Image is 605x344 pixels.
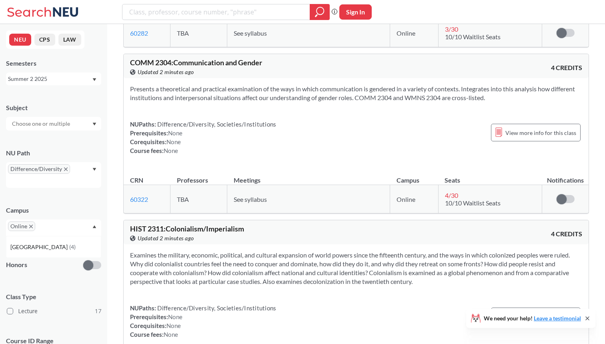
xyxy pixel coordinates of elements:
div: magnifying glass [310,4,330,20]
span: Difference/DiversityX to remove pill [8,164,70,174]
span: COMM 2304 : Communication and Gender [130,58,262,67]
span: 10/10 Waitlist Seats [445,199,501,207]
span: OnlineX to remove pill [8,221,35,231]
span: 4 CREDITS [551,63,582,72]
div: CRN [130,176,143,185]
td: Online [390,185,439,213]
div: OnlineX to remove pillDropdown arrow[GEOGRAPHIC_DATA](4) [6,219,101,236]
span: None [168,313,182,320]
div: Campus [6,206,101,215]
span: None [164,147,178,154]
div: NUPaths: Prerequisites: Corequisites: Course fees: [130,120,276,155]
svg: magnifying glass [315,6,325,18]
svg: Dropdown arrow [92,78,96,81]
svg: Dropdown arrow [92,225,96,228]
svg: Dropdown arrow [92,168,96,171]
section: Presents a theoretical and practical examination of the ways in which communication is gendered i... [130,84,582,102]
a: 60322 [130,195,148,203]
th: Meetings [227,168,390,185]
button: LAW [58,34,81,46]
button: Sign In [339,4,372,20]
div: Semesters [6,59,101,68]
div: NUPaths: Prerequisites: Corequisites: Course fees: [130,304,276,339]
span: Class Type [6,292,101,301]
input: Class, professor, course number, "phrase" [128,5,304,19]
div: Dropdown arrow [6,117,101,131]
span: ( 4 ) [69,243,76,250]
a: 60282 [130,29,148,37]
span: Updated 2 minutes ago [138,68,194,76]
button: NEU [9,34,31,46]
span: We need your help! [484,316,581,321]
span: Difference/Diversity, Societies/Institutions [156,121,276,128]
span: 4 CREDITS [551,229,582,238]
td: Online [390,19,439,47]
div: Summer 2 2025Dropdown arrow [6,72,101,85]
span: 10/10 Waitlist Seats [445,33,501,40]
td: TBA [170,185,227,213]
section: Examines the military, economic, political, and cultural expansion of world powers since the fift... [130,251,582,286]
span: [GEOGRAPHIC_DATA] [10,243,69,251]
button: CPS [34,34,55,46]
th: Seats [438,168,542,185]
a: Leave a testimonial [534,315,581,322]
span: Difference/Diversity, Societies/Institutions [156,304,276,312]
span: None [168,129,182,137]
th: Professors [170,168,227,185]
span: See syllabus [234,29,267,37]
svg: Dropdown arrow [92,123,96,126]
label: Lecture [7,306,101,316]
span: None [164,331,178,338]
div: Subject [6,103,101,112]
span: None [166,322,181,329]
span: 4 / 30 [445,191,458,199]
input: Choose one or multiple [8,119,75,129]
div: Difference/DiversityX to remove pillDropdown arrow [6,162,101,188]
span: Updated 2 minutes ago [138,234,194,243]
th: Notifications [542,168,589,185]
span: HIST 2311 : Colonialism/Imperialism [130,224,244,233]
span: None [166,138,181,145]
td: TBA [170,19,227,47]
div: NU Path [6,149,101,157]
div: Summer 2 2025 [8,74,92,83]
span: View more info for this class [505,128,576,138]
span: 17 [95,307,101,316]
p: Honors [6,260,27,270]
span: See syllabus [234,195,267,203]
span: 3 / 30 [445,25,458,33]
svg: X to remove pill [29,225,33,228]
svg: X to remove pill [64,167,68,171]
th: Campus [390,168,439,185]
